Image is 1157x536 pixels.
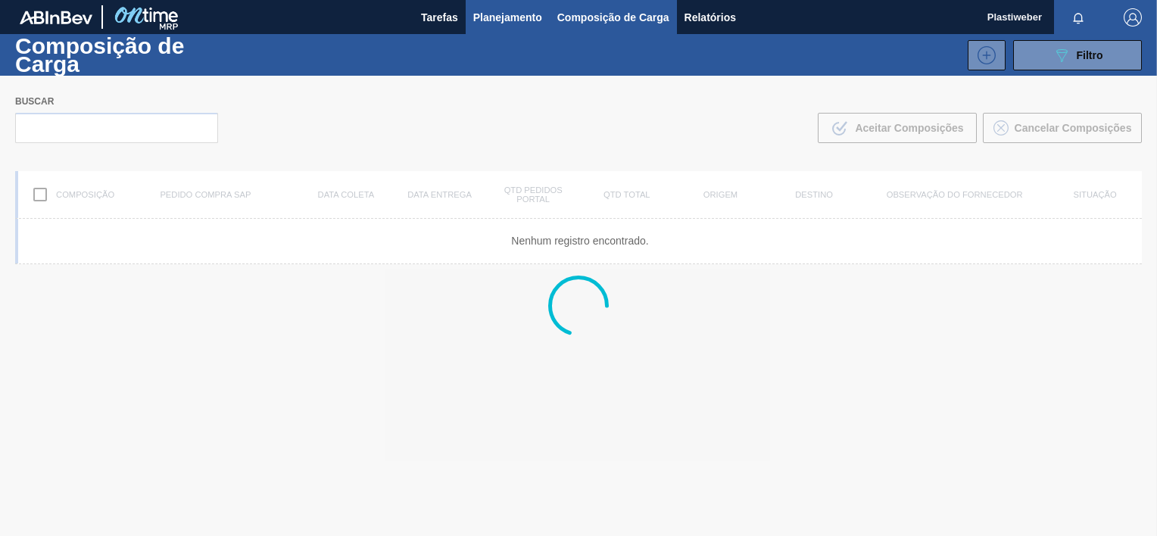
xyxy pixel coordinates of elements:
div: Nova Composição [960,40,1006,70]
button: Filtro [1013,40,1142,70]
img: TNhmsLtSVTkK8tSr43FrP2fwEKptu5GPRR3wAAAABJRU5ErkJggg== [20,11,92,24]
span: Tarefas [421,8,458,26]
span: Relatórios [685,8,736,26]
h1: Composição de Carga [15,37,254,72]
span: Filtro [1077,49,1103,61]
img: Logout [1124,8,1142,26]
button: Notificações [1054,7,1102,28]
span: Planejamento [473,8,542,26]
span: Composição de Carga [557,8,669,26]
